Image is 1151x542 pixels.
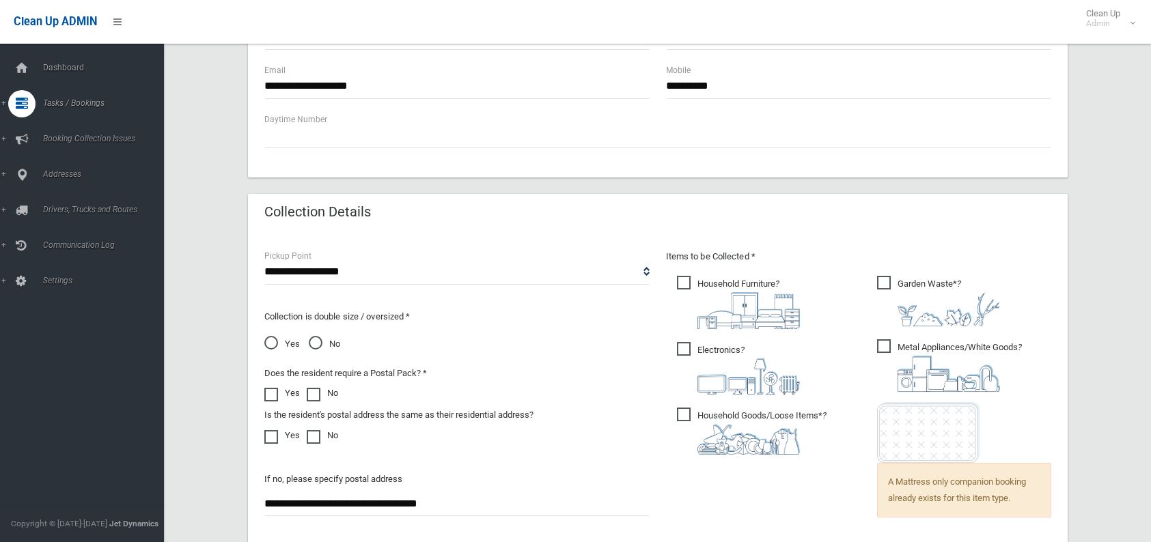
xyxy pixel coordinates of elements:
[677,408,827,455] span: Household Goods/Loose Items*
[264,365,427,382] label: Does the resident require a Postal Pack? *
[677,342,800,395] span: Electronics
[39,276,174,285] span: Settings
[877,276,1000,326] span: Garden Waste*
[39,98,174,108] span: Tasks / Bookings
[307,427,338,444] label: No
[39,63,174,72] span: Dashboard
[677,276,800,329] span: Household Furniture
[264,336,300,352] span: Yes
[666,248,1051,265] p: Items to be Collected *
[1079,8,1134,29] span: Clean Up
[898,279,1000,326] i: ?
[264,427,300,444] label: Yes
[264,385,300,401] label: Yes
[1086,18,1120,29] small: Admin
[697,410,827,455] i: ?
[39,169,174,179] span: Addresses
[39,205,174,214] span: Drivers, Trucks and Routes
[898,356,1000,392] img: 36c1b0289cb1767239cdd3de9e694f19.png
[877,463,1051,517] span: A Mattress only companion booking already exists for this item type.
[697,358,800,395] img: 394712a680b73dbc3d2a6a3a7ffe5a07.png
[307,385,338,401] label: No
[264,407,533,423] label: Is the resident's postal address the same as their residential address?
[697,345,800,395] i: ?
[248,199,387,225] header: Collection Details
[264,471,402,487] label: If no, please specify postal address
[109,519,158,528] strong: Jet Dynamics
[898,342,1022,392] i: ?
[877,339,1022,392] span: Metal Appliances/White Goods
[264,309,650,325] p: Collection is double size / oversized *
[697,279,800,329] i: ?
[697,292,800,329] img: aa9efdbe659d29b613fca23ba79d85cb.png
[39,134,174,143] span: Booking Collection Issues
[39,240,174,250] span: Communication Log
[11,519,107,528] span: Copyright © [DATE]-[DATE]
[309,336,340,352] span: No
[14,15,97,28] span: Clean Up ADMIN
[697,424,800,455] img: b13cc3517677393f34c0a387616ef184.png
[877,402,980,463] img: e7408bece873d2c1783593a074e5cb2f.png
[898,292,1000,326] img: 4fd8a5c772b2c999c83690221e5242e0.png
